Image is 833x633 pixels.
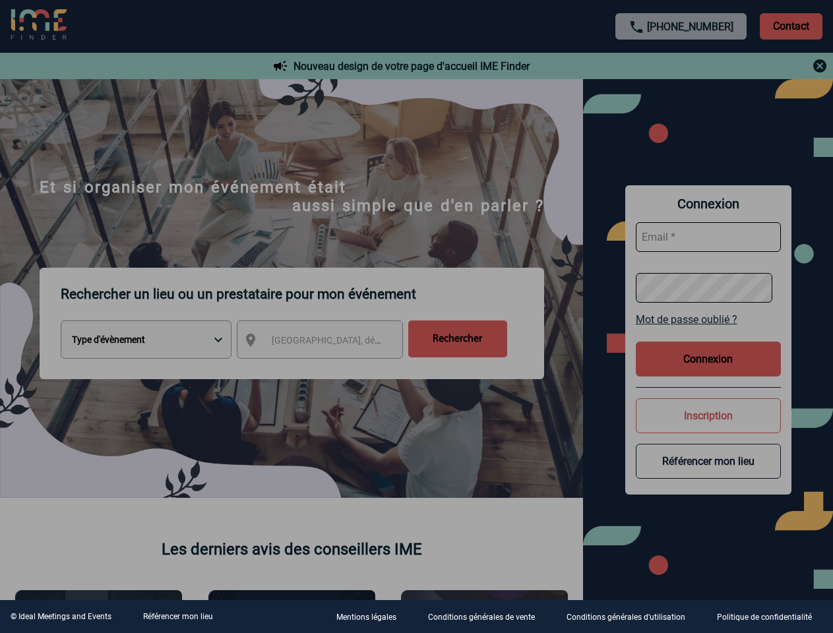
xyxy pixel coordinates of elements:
[143,612,213,621] a: Référencer mon lieu
[417,611,556,623] a: Conditions générales de vente
[11,612,111,621] div: © Ideal Meetings and Events
[326,611,417,623] a: Mentions légales
[428,613,535,622] p: Conditions générales de vente
[556,611,706,623] a: Conditions générales d'utilisation
[567,613,685,622] p: Conditions générales d'utilisation
[336,613,396,622] p: Mentions légales
[717,613,812,622] p: Politique de confidentialité
[706,611,833,623] a: Politique de confidentialité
